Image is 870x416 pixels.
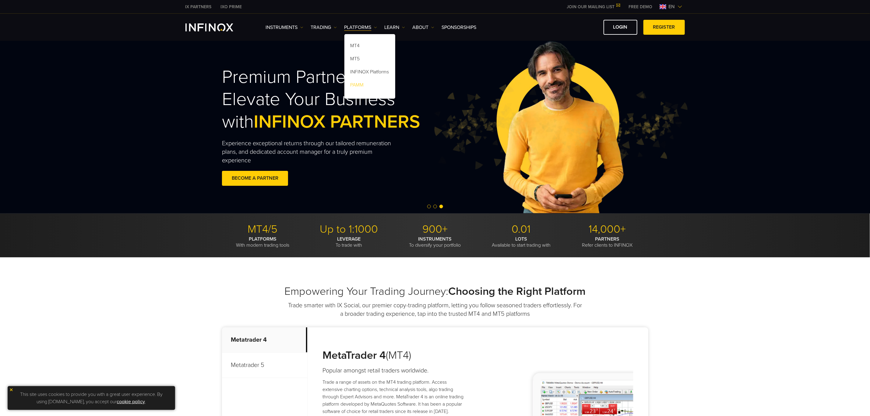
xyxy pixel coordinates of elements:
a: INFINOX Platforms [344,66,395,79]
strong: Choosing the Right Platform [448,285,586,298]
a: PAMM [344,79,395,93]
p: Refer clients to INFINOX [567,236,648,248]
h4: Popular amongst retail traders worldwide. [323,366,468,375]
a: BECOME A PARTNER [222,171,288,186]
a: INFINOX Logo [185,23,248,31]
a: Instruments [266,24,303,31]
span: Go to slide 1 [427,205,431,208]
p: Up to 1:1000 [308,223,390,236]
strong: MetaTrader 4 [323,349,386,362]
span: Go to slide 2 [433,205,437,208]
a: MT5 [344,53,395,66]
a: Learn [385,24,405,31]
h2: Empowering Your Trading Journey: [222,285,648,298]
strong: LEVERAGE [337,236,361,242]
p: Trade smarter with IX Social, our premier copy-trading platform, letting you follow seasoned trad... [287,301,583,318]
p: With modern trading tools [222,236,304,248]
strong: LOTS [515,236,527,242]
a: INFINOX [181,4,216,10]
a: JOIN OUR MAILING LIST [562,4,624,9]
p: This site uses cookies to provide you with a great user experience. By using [DOMAIN_NAME], you a... [11,389,172,407]
p: 0.01 [481,223,562,236]
p: Trade a range of assets on the MT4 trading platform. Access extensive charting options, technical... [323,379,468,415]
strong: INSTRUMENTS [418,236,452,242]
span: Go to slide 3 [439,205,443,208]
span: INFINOX PARTNERS [254,111,420,133]
p: To diversify your portfolio [394,236,476,248]
a: INFINOX MENU [624,4,657,10]
p: Metatrader 4 [222,327,307,353]
p: To trade with [308,236,390,248]
a: cookie policy [117,399,145,405]
h3: (MT4) [323,349,468,362]
p: Available to start trading with [481,236,562,248]
a: ABOUT [413,24,434,31]
img: yellow close icon [9,388,13,392]
a: LOGIN [604,20,637,35]
a: SPONSORSHIPS [442,24,477,31]
a: TRADING [311,24,337,31]
strong: PLATFORMS [249,236,276,242]
strong: PARTNERS [595,236,620,242]
p: 14,000+ [567,223,648,236]
p: 900+ [394,223,476,236]
a: INFINOX [216,4,247,10]
a: PLATFORMS [344,24,377,31]
p: Experience exceptional returns through our tailored remuneration plans, and dedicated account man... [222,139,403,165]
span: en [666,3,678,10]
p: MT4/5 [222,223,304,236]
h2: Premium Partnership, Elevate Your Business with [222,66,448,133]
a: REGISTER [643,20,685,35]
a: MT4 [344,40,395,53]
p: Metatrader 5 [222,353,307,378]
